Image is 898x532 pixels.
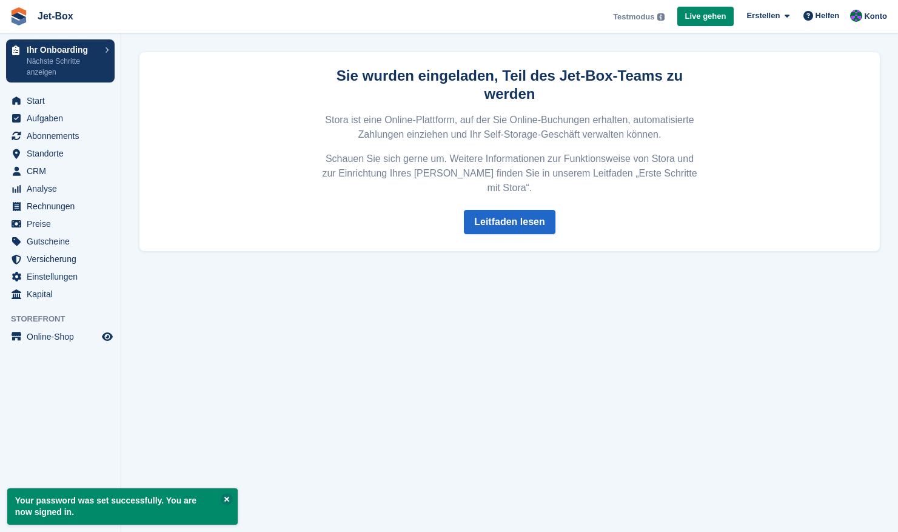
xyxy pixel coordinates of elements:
[6,127,115,144] a: menu
[318,113,702,142] p: Stora ist eine Online-Plattform, auf der Sie Online-Buchungen erhalten, automatisierte Zahlungen ...
[27,45,99,54] p: Ihr Onboarding
[27,251,99,268] span: Versicherung
[7,488,238,525] p: Your password was set successfully. You are now signed in.
[685,10,726,22] span: Live gehen
[864,10,887,22] span: Konto
[6,92,115,109] a: menu
[27,180,99,197] span: Analyse
[27,145,99,162] span: Standorte
[27,198,99,215] span: Rechnungen
[613,11,654,23] span: Testmodus
[27,215,99,232] span: Preise
[10,7,28,25] img: stora-icon-8386f47178a22dfd0bd8f6a31ec36ba5ce8667c1dd55bd0f319d3a0aa187defe.svg
[27,56,99,78] p: Nächste Schritte anzeigen
[850,10,862,22] img: Marie Sophie Walzer
[464,210,555,234] a: Leitfaden lesen
[746,10,780,22] span: Erstellen
[27,286,99,303] span: Kapital
[27,92,99,109] span: Start
[337,67,683,102] strong: Sie wurden eingeladen, Teil des Jet-Box-Teams zu werden
[27,233,99,250] span: Gutscheine
[6,180,115,197] a: menu
[27,127,99,144] span: Abonnements
[27,268,99,285] span: Einstellungen
[677,7,734,27] a: Live gehen
[816,10,840,22] span: Helfen
[657,13,665,21] img: icon-info-grey-7440780725fd019a000dd9b08b2336e03edf1995a4989e88bcd33f0948082b44.svg
[6,328,115,345] a: Speisekarte
[6,286,115,303] a: menu
[33,6,78,26] a: Jet-Box
[6,251,115,268] a: menu
[6,268,115,285] a: menu
[6,39,115,82] a: Ihr Onboarding Nächste Schritte anzeigen
[6,198,115,215] a: menu
[6,163,115,180] a: menu
[11,313,121,325] span: Storefront
[6,215,115,232] a: menu
[27,328,99,345] span: Online-Shop
[27,110,99,127] span: Aufgaben
[6,233,115,250] a: menu
[6,110,115,127] a: menu
[27,163,99,180] span: CRM
[318,152,702,195] p: Schauen Sie sich gerne um. Weitere Informationen zur Funktionsweise von Stora und zur Einrichtung...
[100,329,115,344] a: Vorschau-Shop
[6,145,115,162] a: menu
